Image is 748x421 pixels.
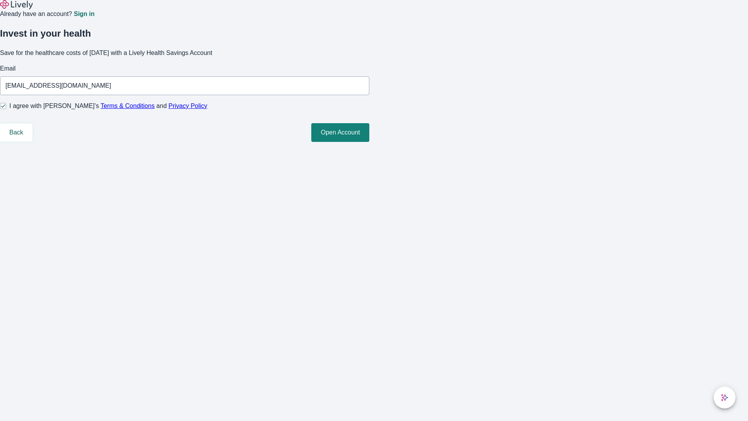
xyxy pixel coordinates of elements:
svg: Lively AI Assistant [721,394,729,402]
a: Sign in [74,11,94,17]
a: Privacy Policy [169,103,208,109]
button: chat [714,387,736,409]
span: I agree with [PERSON_NAME]’s and [9,101,207,111]
button: Open Account [311,123,369,142]
a: Terms & Conditions [101,103,155,109]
